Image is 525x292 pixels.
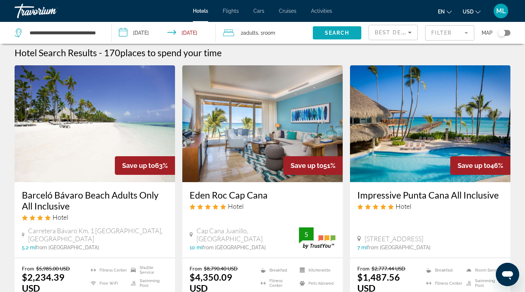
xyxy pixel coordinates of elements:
span: from [GEOGRAPHIC_DATA] [36,245,99,250]
button: Filter [425,25,474,41]
a: Impressive Punta Cana All Inclusive [357,189,503,200]
span: from [GEOGRAPHIC_DATA] [367,245,431,250]
div: 4 star Hotel [22,213,168,221]
li: Breakfast [257,265,296,275]
img: Hotel image [15,65,175,182]
img: trustyou-badge.svg [299,227,335,249]
a: Flights [223,8,239,14]
li: Room Service [463,265,503,275]
span: Map [482,28,493,38]
div: 51% [283,156,343,175]
span: Save up to [291,162,323,169]
span: Search [325,30,350,36]
span: 7 mi [357,245,367,250]
button: Check-in date: Nov 8, 2025 Check-out date: Nov 16, 2025 [112,22,216,44]
span: Save up to [122,162,155,169]
span: from [GEOGRAPHIC_DATA] [202,245,266,250]
button: Travelers: 2 adults, 0 children [216,22,313,44]
span: From [357,265,370,272]
del: $2,777.44 USD [372,265,405,272]
a: Eden Roc Cap Cana [190,189,335,200]
span: en [438,9,445,15]
a: Barceló Bávaro Beach Adults Only All Inclusive [22,189,168,211]
a: Hotels [193,8,208,14]
li: Free WiFi [87,278,128,288]
span: Room [263,30,275,36]
li: Fitness Center [87,265,128,275]
span: From [190,265,202,272]
mat-select: Sort by [375,28,412,37]
div: 5 star Hotel [357,202,503,210]
iframe: Button to launch messaging window [496,263,519,286]
li: Fitness Center [423,278,463,288]
div: 5 [299,230,314,239]
div: 5 star Hotel [190,202,335,210]
button: Change currency [463,6,481,17]
span: 10 mi [190,245,202,250]
h1: Hotel Search Results [15,47,97,58]
span: From [22,265,34,272]
div: 46% [450,156,510,175]
a: Cruises [279,8,296,14]
span: Hotel [52,213,68,221]
li: Pets Allowed [296,278,335,288]
a: Activities [311,8,332,14]
li: Shuttle Service [127,265,168,275]
span: Adults [243,30,258,36]
a: Travorium [15,1,87,20]
span: [STREET_ADDRESS] [365,235,423,243]
span: Hotel [228,202,244,210]
li: Fitness Center [257,278,296,288]
li: Breakfast [423,265,463,275]
span: Carretera Bávaro Km. 1 [GEOGRAPHIC_DATA], [GEOGRAPHIC_DATA] [28,227,168,243]
img: Hotel image [350,65,510,182]
span: , 1 [258,28,275,38]
span: - [99,47,102,58]
li: Kitchenette [296,265,335,275]
li: Swimming Pool [463,278,503,288]
del: $5,985.00 USD [36,265,70,272]
del: $8,790.40 USD [204,265,238,272]
h2: 170 [104,47,222,58]
span: 2 [241,28,258,38]
li: Swimming Pool [127,278,168,288]
div: 63% [115,156,175,175]
span: Best Deals [375,30,413,35]
span: 5.2 mi [22,245,36,250]
img: Hotel image [182,65,343,182]
button: Toggle map [493,30,510,36]
span: ML [496,7,506,15]
span: USD [463,9,474,15]
a: Cars [253,8,264,14]
span: Cap Cana Juanillo, [GEOGRAPHIC_DATA] [197,227,299,243]
span: places to spend your time [120,47,222,58]
button: Search [313,26,361,39]
button: Change language [438,6,452,17]
button: User Menu [491,3,510,19]
span: Hotel [396,202,411,210]
span: Save up to [458,162,490,169]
